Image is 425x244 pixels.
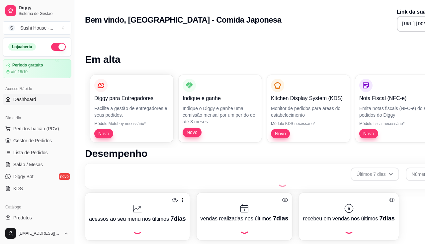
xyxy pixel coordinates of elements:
[94,105,169,118] p: Facilite a gestão de entregadores e seus pedidos.
[170,215,186,222] span: 7 dias
[3,21,71,35] button: Select a team
[94,121,169,126] p: Módulo Motoboy necessário*
[13,185,23,192] span: KDS
[272,130,289,137] span: Novo
[3,113,71,123] div: Dia a dia
[3,171,71,182] a: Diggy Botnovo
[3,135,71,146] a: Gestor de Pedidos
[184,129,200,136] span: Novo
[3,94,71,105] a: Dashboard
[3,183,71,194] a: KDS
[3,159,71,170] a: Salão / Mesas
[277,176,288,187] div: Loading
[344,223,354,234] div: Loading
[351,168,399,181] button: Últimos 7 dias
[3,147,71,158] a: Lista de Pedidos
[13,125,59,132] span: Pedidos balcão (PDV)
[380,215,395,222] span: 7 dias
[89,214,186,223] p: acessos ao seu menu nos últimos
[51,43,66,51] button: Alterar Status
[239,223,250,234] div: Loading
[3,123,71,134] button: Pedidos balcão (PDV)
[303,214,394,223] p: recebeu em vendas nos últimos
[3,83,71,94] div: Acesso Rápido
[3,212,71,223] a: Produtos
[3,202,71,212] div: Catálogo
[271,105,346,118] p: Monitor de pedidos para áreas do estabelecimento
[19,11,69,16] span: Sistema de Gestão
[12,63,43,68] article: Período gratuito
[13,149,48,156] span: Lista de Pedidos
[183,94,258,102] p: Indique e ganhe
[3,225,71,241] button: [EMAIL_ADDRESS][DOMAIN_NAME]
[179,75,262,142] button: Indique e ganheIndique o Diggy e ganhe uma comissão mensal por um perído de até 3 mesesNovo
[8,43,36,51] div: Loja aberta
[11,69,28,74] article: até 18/10
[94,94,169,102] p: Diggy para Entregadores
[96,130,112,137] span: Novo
[20,25,53,31] div: Sushi House - ...
[3,3,71,19] a: DiggySistema de Gestão
[361,130,377,137] span: Novo
[271,121,346,126] p: Módulo KDS necessário*
[201,214,289,223] p: vendas realizadas nos últimos
[183,105,258,125] p: Indique o Diggy e ganhe uma comissão mensal por um perído de até 3 meses
[13,173,34,180] span: Diggy Bot
[273,215,288,222] span: 7 dias
[90,75,173,142] button: Diggy para EntregadoresFacilite a gestão de entregadores e seus pedidos.Módulo Motoboy necessário...
[19,5,69,11] span: Diggy
[13,137,52,144] span: Gestor de Pedidos
[13,161,43,168] span: Salão / Mesas
[271,94,346,102] p: Kitchen Display System (KDS)
[8,25,15,31] span: S
[267,75,350,142] button: Kitchen Display System (KDS)Monitor de pedidos para áreas do estabelecimentoMódulo KDS necessário...
[85,15,282,25] h2: Bem vindo, [GEOGRAPHIC_DATA] - Comida Japonesa
[13,214,32,221] span: Produtos
[19,231,61,236] span: [EMAIL_ADDRESS][DOMAIN_NAME]
[13,96,36,103] span: Dashboard
[3,59,71,78] a: Período gratuitoaté 18/10
[132,223,143,234] div: Loading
